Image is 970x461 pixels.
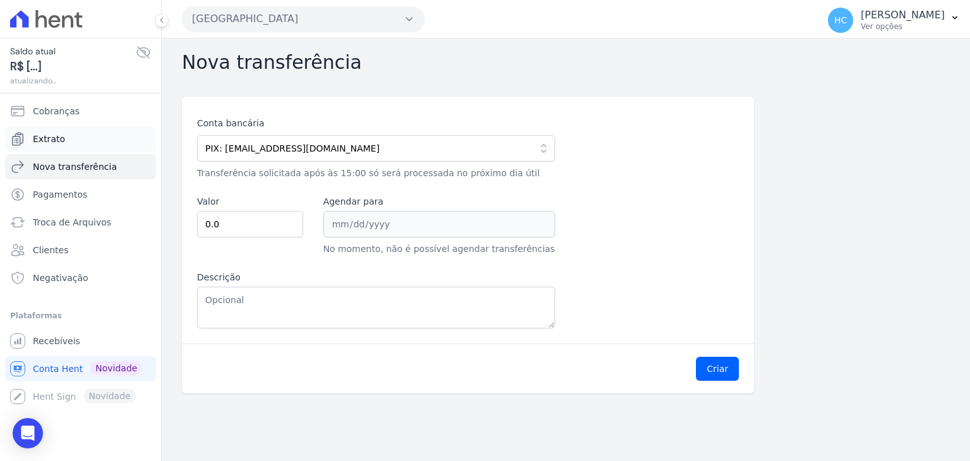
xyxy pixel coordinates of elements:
[5,210,156,235] a: Troca de Arquivos
[182,51,950,74] h2: Nova transferência
[861,21,945,32] p: Ver opções
[33,244,68,256] span: Clientes
[13,418,43,448] div: Open Intercom Messenger
[33,133,65,145] span: Extrato
[90,361,142,375] span: Novidade
[10,99,151,409] nav: Sidebar
[33,188,87,201] span: Pagamentos
[10,58,136,75] span: R$ [...]
[5,154,156,179] a: Nova transferência
[323,195,555,208] label: Agendar para
[197,195,303,208] label: Valor
[323,242,555,256] p: No momento, não é possível agendar transferências
[197,271,555,284] label: Descrição
[33,362,83,375] span: Conta Hent
[197,167,555,180] p: Transferência solicitada após às 15:00 só será processada no próximo dia útil
[197,117,555,130] label: Conta bancária
[33,105,80,117] span: Cobranças
[696,357,739,381] button: Criar
[5,328,156,354] a: Recebíveis
[5,356,156,381] a: Conta Hent Novidade
[10,45,136,58] span: Saldo atual
[33,160,117,173] span: Nova transferência
[861,9,945,21] p: [PERSON_NAME]
[834,16,847,25] span: HC
[33,272,88,284] span: Negativação
[5,99,156,124] a: Cobranças
[818,3,970,38] button: HC [PERSON_NAME] Ver opções
[33,335,80,347] span: Recebíveis
[5,265,156,290] a: Negativação
[10,75,136,87] span: atualizando...
[10,308,151,323] div: Plataformas
[5,237,156,263] a: Clientes
[5,182,156,207] a: Pagamentos
[182,6,424,32] button: [GEOGRAPHIC_DATA]
[5,126,156,152] a: Extrato
[33,216,111,229] span: Troca de Arquivos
